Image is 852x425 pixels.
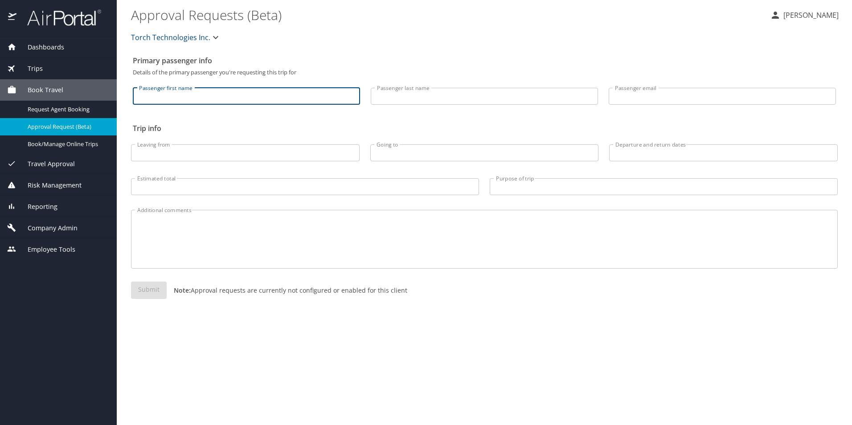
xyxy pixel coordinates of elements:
h2: Primary passenger info [133,53,836,68]
p: [PERSON_NAME] [781,10,839,20]
img: airportal-logo.png [17,9,101,26]
span: Risk Management [16,180,82,190]
p: Approval requests are currently not configured or enabled for this client [167,286,407,295]
span: Employee Tools [16,245,75,254]
h2: Trip info [133,121,836,135]
button: Torch Technologies Inc. [127,29,225,46]
span: Request Agent Booking [28,105,106,114]
span: Reporting [16,202,57,212]
span: Company Admin [16,223,78,233]
span: Dashboards [16,42,64,52]
img: icon-airportal.png [8,9,17,26]
span: Book/Manage Online Trips [28,140,106,148]
strong: Note: [174,286,191,294]
span: Travel Approval [16,159,75,169]
span: Torch Technologies Inc. [131,31,210,44]
span: Trips [16,64,43,74]
h1: Approval Requests (Beta) [131,1,763,29]
button: [PERSON_NAME] [766,7,842,23]
p: Details of the primary passenger you're requesting this trip for [133,69,836,75]
span: Approval Request (Beta) [28,123,106,131]
span: Book Travel [16,85,63,95]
